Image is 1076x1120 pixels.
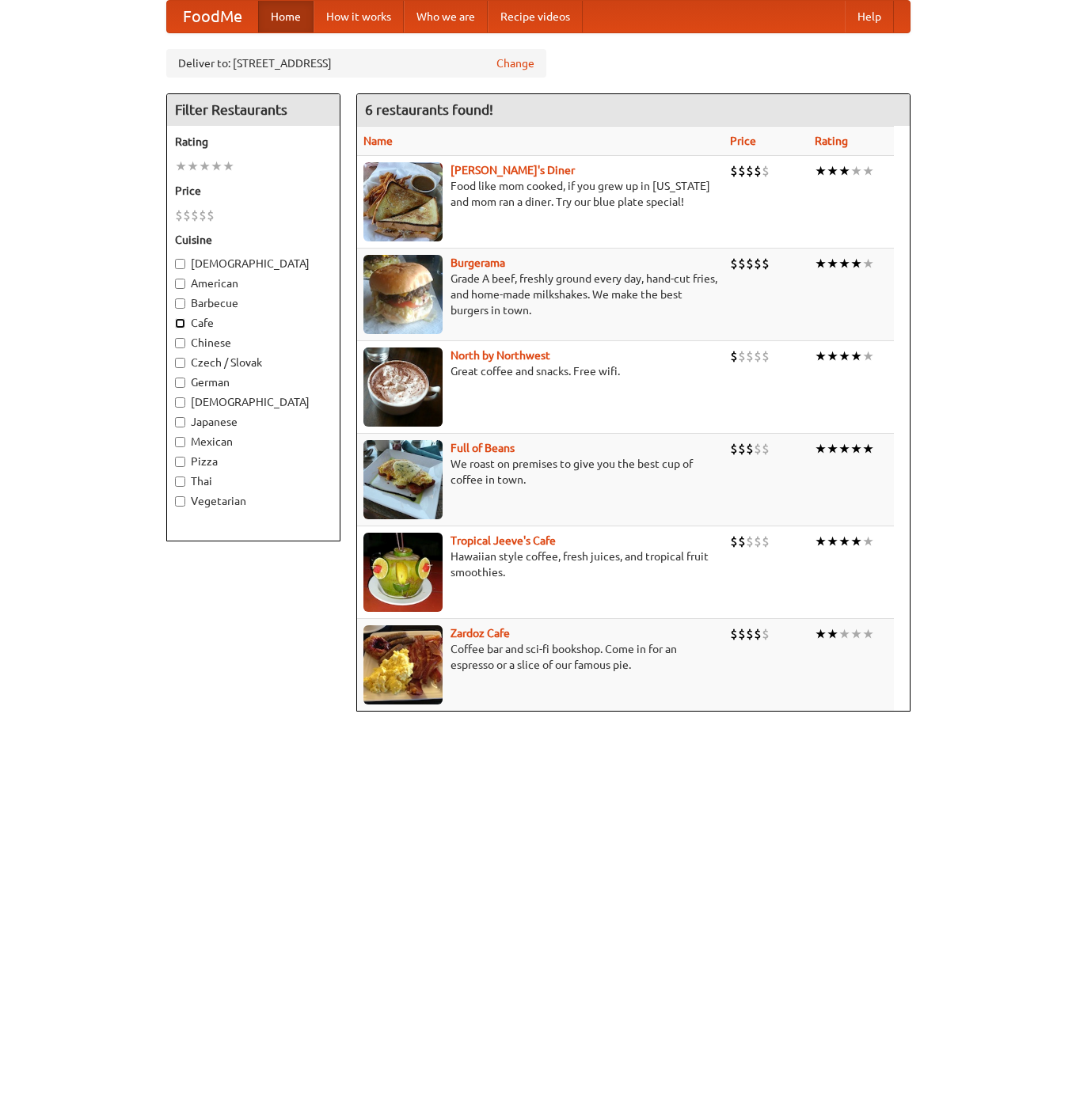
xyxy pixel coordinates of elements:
[738,625,746,643] li: $
[175,318,185,328] input: Cafe
[167,1,258,32] a: FoodMe
[754,440,762,457] li: $
[738,533,746,550] li: $
[175,397,185,408] input: [DEMOGRAPHIC_DATA]
[175,335,332,351] label: Chinese
[762,625,770,643] li: $
[827,533,838,550] li: ★
[762,255,770,272] li: $
[815,533,827,550] li: ★
[175,394,332,410] label: [DEMOGRAPHIC_DATA]
[175,476,185,487] input: Thai
[738,347,746,365] li: $
[211,158,222,175] li: ★
[862,255,874,272] li: ★
[363,271,717,318] p: Grade A beef, freshly ground every day, hand-cut fries, and home-made milkshakes. We make the bes...
[451,349,550,362] a: North by Northwest
[838,533,850,550] li: ★
[730,162,738,180] li: $
[175,414,332,430] label: Japanese
[207,207,215,224] li: $
[746,533,754,550] li: $
[746,162,754,180] li: $
[862,162,874,180] li: ★
[838,625,850,643] li: ★
[762,440,770,457] li: $
[746,440,754,457] li: $
[166,49,546,78] div: Deliver to: [STREET_ADDRESS]
[862,440,874,457] li: ★
[754,255,762,272] li: $
[815,135,848,147] a: Rating
[827,625,838,643] li: ★
[730,347,738,365] li: $
[730,533,738,550] li: $
[451,534,556,547] a: Tropical Jeeve's Cafe
[754,533,762,550] li: $
[363,363,717,379] p: Great coffee and snacks. Free wifi.
[838,162,850,180] li: ★
[746,625,754,643] li: $
[175,493,332,509] label: Vegetarian
[175,457,185,467] input: Pizza
[175,207,183,224] li: $
[451,256,505,269] a: Burgerama
[199,207,207,224] li: $
[815,255,827,272] li: ★
[451,164,575,177] a: [PERSON_NAME]'s Diner
[862,347,874,365] li: ★
[815,625,827,643] li: ★
[175,298,185,309] input: Barbecue
[365,102,493,117] ng-pluralize: 6 restaurants found!
[363,625,443,704] img: zardoz.jpg
[175,378,185,388] input: German
[363,255,443,334] img: burgerama.jpg
[175,295,332,311] label: Barbecue
[488,1,583,32] a: Recipe videos
[175,338,185,348] input: Chinese
[762,347,770,365] li: $
[175,437,185,447] input: Mexican
[363,456,717,488] p: We roast on premises to give you the best cup of coffee in town.
[850,440,862,457] li: ★
[738,162,746,180] li: $
[183,207,191,224] li: $
[815,440,827,457] li: ★
[175,434,332,450] label: Mexican
[199,158,211,175] li: ★
[175,473,332,489] label: Thai
[175,315,332,331] label: Cafe
[175,158,187,175] li: ★
[815,162,827,180] li: ★
[187,158,199,175] li: ★
[363,440,443,519] img: beans.jpg
[850,347,862,365] li: ★
[363,549,717,580] p: Hawaiian style coffee, fresh juices, and tropical fruit smoothies.
[850,162,862,180] li: ★
[175,496,185,507] input: Vegetarian
[754,625,762,643] li: $
[222,158,234,175] li: ★
[815,347,827,365] li: ★
[175,183,332,199] h5: Price
[451,627,510,640] a: Zardoz Cafe
[175,259,185,269] input: [DEMOGRAPHIC_DATA]
[363,641,717,673] p: Coffee bar and sci-fi bookshop. Come in for an espresso or a slice of our famous pie.
[827,347,838,365] li: ★
[762,533,770,550] li: $
[754,347,762,365] li: $
[404,1,488,32] a: Who we are
[838,440,850,457] li: ★
[738,255,746,272] li: $
[827,255,838,272] li: ★
[827,440,838,457] li: ★
[363,347,443,427] img: north.jpg
[167,94,340,126] h4: Filter Restaurants
[496,55,534,71] a: Change
[850,533,862,550] li: ★
[314,1,404,32] a: How it works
